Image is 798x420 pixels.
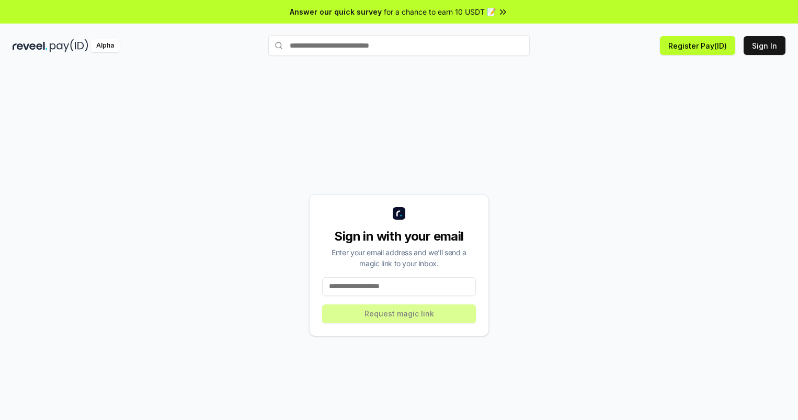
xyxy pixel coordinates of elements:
button: Register Pay(ID) [660,36,735,55]
img: logo_small [393,207,405,220]
div: Alpha [90,39,120,52]
img: reveel_dark [13,39,48,52]
button: Sign In [744,36,785,55]
div: Enter your email address and we’ll send a magic link to your inbox. [322,247,476,269]
img: pay_id [50,39,88,52]
span: for a chance to earn 10 USDT 📝 [384,6,496,17]
div: Sign in with your email [322,228,476,245]
span: Answer our quick survey [290,6,382,17]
